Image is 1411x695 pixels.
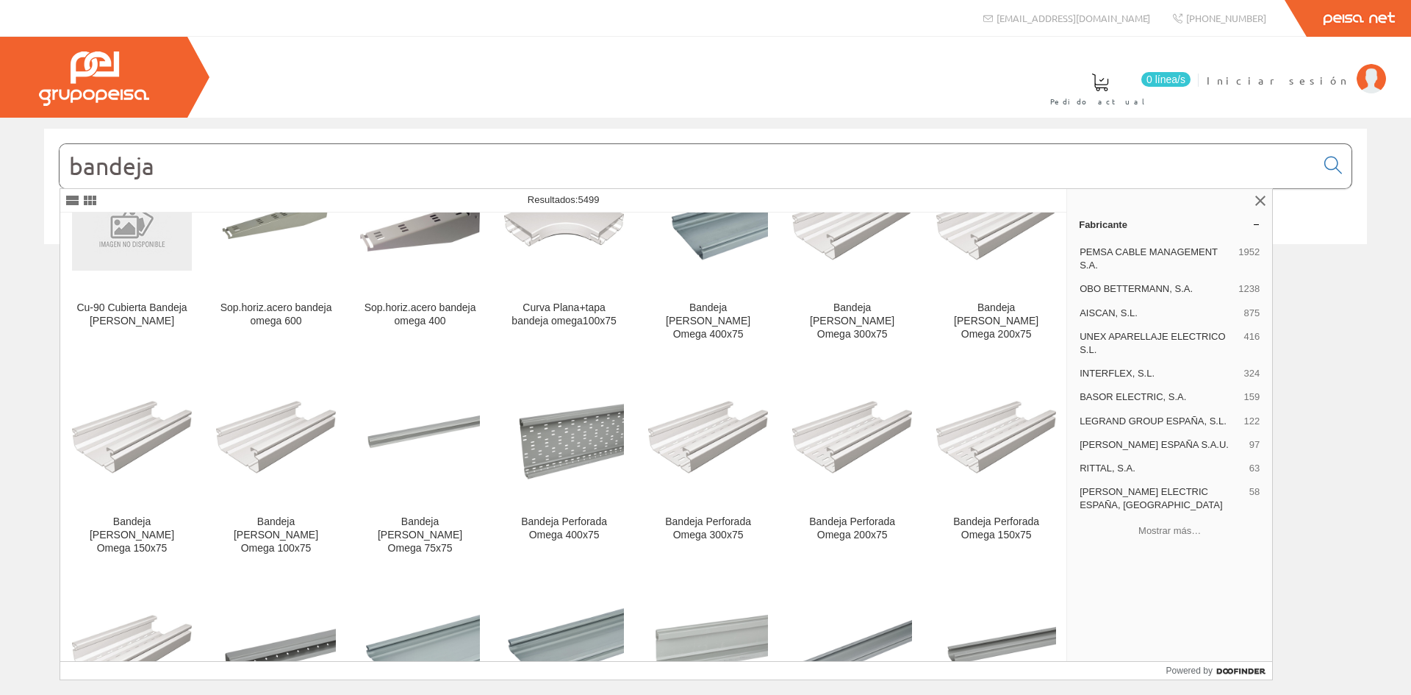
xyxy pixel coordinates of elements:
img: Bandeja Perforada Omega 150x75 [936,377,1056,497]
a: Curva Plana+tapa bandeja omega100x75 Curva Plana+tapa bandeja omega100x75 [492,146,636,358]
a: Iniciar sesión [1207,61,1386,75]
span: 0 línea/s [1141,72,1191,87]
img: Bandeja Lisa Omega 150x75 [72,377,192,497]
img: Bandeja Lisa Omega 200x75 [936,164,1056,284]
img: Bandeja Lisa Omega 400x75 [648,164,768,284]
button: Mostrar más… [1073,518,1266,543]
div: Bandeja [PERSON_NAME] Omega 100x75 [216,516,336,555]
span: 324 [1243,367,1260,380]
a: Bandeja Lisa Omega 300x75 Bandeja [PERSON_NAME] Omega 300x75 [780,146,924,358]
span: 1952 [1238,246,1260,272]
a: Bandeja Perforada Omega 200x75 Bandeja Perforada Omega 200x75 [780,360,924,572]
div: Sop.horiz.acero bandeja omega 600 [216,302,336,328]
img: Bandeja Lisa Omega 300x75 [792,164,912,284]
span: 1238 [1238,282,1260,296]
img: Bandeja Perforada Omega 300x75 [648,377,768,497]
span: LEGRAND GROUP ESPAÑA, S.L. [1080,415,1238,428]
span: BASOR ELECTRIC, S.A. [1080,391,1238,404]
span: OBO BETTERMANN, S.A. [1080,282,1232,296]
span: Pedido actual [1050,94,1150,109]
img: Sop.horiz.acero bandeja omega 400 [360,164,480,284]
span: [PERSON_NAME] ESPAÑA S.A.U. [1080,438,1243,452]
span: 63 [1249,462,1260,475]
div: Bandeja Perforada Omega 300x75 [648,516,768,542]
span: 122 [1243,415,1260,428]
span: 58 [1249,485,1260,512]
a: Bandeja Lisa Omega 150x75 Bandeja [PERSON_NAME] Omega 150x75 [60,360,204,572]
div: Bandeja [PERSON_NAME] Omega 150x75 [72,516,192,555]
div: Bandeja [PERSON_NAME] Omega 75x75 [360,516,480,555]
a: Bandeja Perforada Omega 300x75 Bandeja Perforada Omega 300x75 [636,360,780,572]
div: Bandeja Perforada Omega 200x75 [792,516,912,542]
a: Bandeja Perforada Omega 400x75 Bandeja Perforada Omega 400x75 [492,360,636,572]
img: Grupo Peisa [39,51,149,106]
a: Powered by [1166,662,1273,680]
img: Bandeja Lisa Omega 75x75 [360,377,480,497]
img: Bandeja Lisa Omega 100x75 [216,377,336,497]
div: Bandeja [PERSON_NAME] Omega 300x75 [792,302,912,341]
img: Bandeja Perforada Omega 200x75 [792,377,912,497]
img: Curva Plana+tapa bandeja omega100x75 [504,164,624,284]
img: Cu-90 Cubierta Bandeja Quintela [72,177,192,271]
span: INTERFLEX, S.L. [1080,367,1238,380]
a: Bandeja Perforada Omega 150x75 Bandeja Perforada Omega 150x75 [924,360,1068,572]
span: Resultados: [528,194,600,205]
span: [PERSON_NAME] ELECTRIC ESPAÑA, [GEOGRAPHIC_DATA] [1080,485,1243,512]
img: Sop.horiz.acero bandeja omega 600 [216,164,336,284]
a: Fabricante [1067,213,1272,236]
span: 159 [1243,391,1260,404]
img: Bandeja Perforada Omega 400x75 [504,377,624,497]
span: 97 [1249,438,1260,452]
a: Sop.horiz.acero bandeja omega 400 Sop.horiz.acero bandeja omega 400 [348,146,492,358]
a: Bandeja Lisa Omega 400x75 Bandeja [PERSON_NAME] Omega 400x75 [636,146,780,358]
span: AISCAN, S.L. [1080,307,1238,320]
span: 875 [1243,307,1260,320]
div: Curva Plana+tapa bandeja omega100x75 [504,302,624,328]
span: Iniciar sesión [1207,73,1349,88]
div: Cu-90 Cubierta Bandeja [PERSON_NAME] [72,302,192,328]
span: 5499 [578,194,599,205]
div: Bandeja Perforada Omega 400x75 [504,516,624,542]
span: UNEX APARELLAJE ELECTRICO S.L. [1080,330,1238,357]
a: Bandeja Lisa Omega 200x75 Bandeja [PERSON_NAME] Omega 200x75 [924,146,1068,358]
input: Buscar... [60,144,1315,188]
div: Bandeja Perforada Omega 150x75 [936,516,1056,542]
a: Cu-90 Cubierta Bandeja Quintela Cu-90 Cubierta Bandeja [PERSON_NAME] [60,146,204,358]
span: [EMAIL_ADDRESS][DOMAIN_NAME] [997,12,1150,24]
span: RITTAL, S.A. [1080,462,1243,475]
span: 416 [1243,330,1260,357]
a: Bandeja Lisa Omega 75x75 Bandeja [PERSON_NAME] Omega 75x75 [348,360,492,572]
div: Bandeja [PERSON_NAME] Omega 400x75 [648,302,768,341]
a: Sop.horiz.acero bandeja omega 600 Sop.horiz.acero bandeja omega 600 [204,146,348,358]
span: [PHONE_NUMBER] [1186,12,1266,24]
span: PEMSA CABLE MANAGEMENT S.A. [1080,246,1232,272]
div: Sop.horiz.acero bandeja omega 400 [360,302,480,328]
span: Powered by [1166,664,1213,677]
div: Bandeja [PERSON_NAME] Omega 200x75 [936,302,1056,341]
a: Bandeja Lisa Omega 100x75 Bandeja [PERSON_NAME] Omega 100x75 [204,360,348,572]
div: © Grupo Peisa [44,263,1367,275]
